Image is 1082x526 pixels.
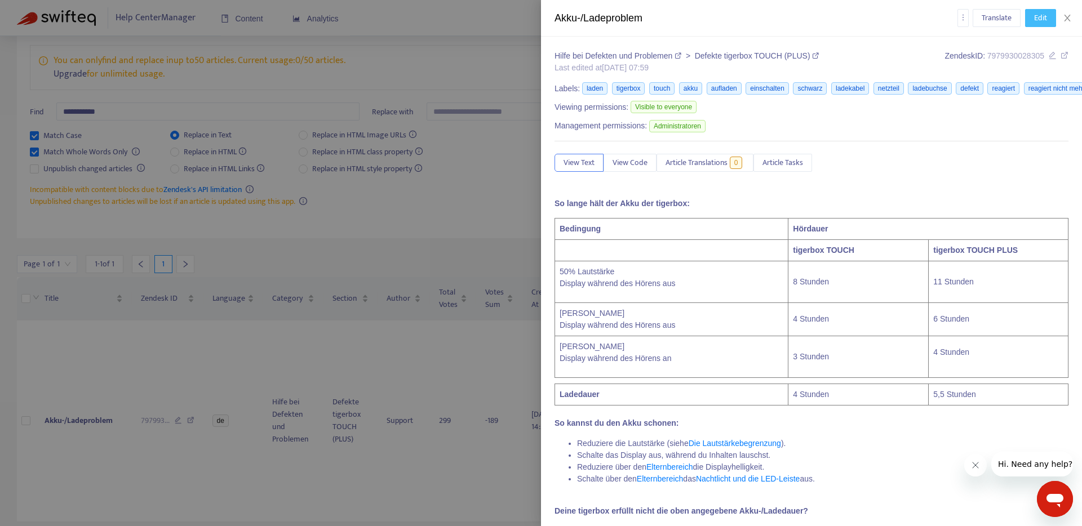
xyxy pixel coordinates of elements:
[1059,13,1075,24] button: Close
[730,157,743,169] span: 0
[929,384,1068,405] td: 5,5 Stunden
[679,82,702,95] span: akku
[929,302,1068,336] td: 6 Stunden
[555,199,690,208] span: So lange hält der Akku der tigerbox:
[762,157,803,169] span: Article Tasks
[956,82,983,95] span: defekt
[1025,9,1056,27] button: Edit
[746,82,789,95] span: einschalten
[657,154,753,172] button: Article Translations0
[831,82,869,95] span: ladekabel
[577,474,815,483] span: Schalte über den das aus.
[788,302,929,336] td: 4 Stunden
[908,82,951,95] span: ladebuchse
[555,418,679,427] span: So kannst du den Akku schonen:
[555,50,819,62] div: >
[689,439,781,448] a: Die Lautstärkebegrenzung
[555,506,808,515] strong: Deine tigerbox erfüllt nicht die oben angegebene Akku-/Ladedauer?
[793,82,827,95] span: schwarz
[560,390,600,399] strong: Ladedauer
[555,120,647,132] span: Management permissions:
[612,82,645,95] span: tigerbox
[649,120,706,132] span: Administratoren
[555,302,788,336] td: [PERSON_NAME] Display während des Hörens aus
[555,83,580,95] span: Labels:
[944,50,1068,74] div: Zendesk ID:
[957,9,969,27] button: more
[1063,14,1072,23] span: close
[959,14,967,21] span: more
[973,9,1021,27] button: Translate
[929,239,1068,261] th: tigerbox TOUCH PLUS
[637,474,684,483] a: Elternbereich
[631,101,697,113] span: Visible to everyone
[555,101,628,113] span: Viewing permissions:
[577,449,1068,461] li: Schalte das Display aus, während du Inhalten lauschst.
[987,82,1019,95] span: reagiert
[788,261,929,302] td: 8 Stunden
[695,51,819,60] a: Defekte tigerbox TOUCH (PLUS)
[582,82,607,95] span: laden
[560,341,783,364] p: [PERSON_NAME] Display während des Hörens an
[555,218,788,239] th: Bedingung
[991,452,1073,476] iframe: Nachricht vom Unternehmen
[613,157,648,169] span: View Code
[788,384,929,405] td: 4 Stunden
[1037,481,1073,517] iframe: Schaltfläche zum Öffnen des Messaging-Fensters
[577,461,1068,473] li: Reduziere über den die Displayhelligkeit.
[555,51,684,60] a: Hilfe bei Defekten und Problemen
[788,218,1068,239] th: Hördauer
[873,82,904,95] span: netzteil
[555,154,604,172] button: View Text
[707,82,742,95] span: aufladen
[929,261,1068,302] td: 11 Stunden
[964,454,987,476] iframe: Nachricht schließen
[788,336,929,377] td: 3 Stunden
[577,438,1068,449] li: Reduziere die Lautstärke (siehe ).
[1034,12,1047,24] span: Edit
[987,51,1044,60] span: 7979930028305
[564,157,595,169] span: View Text
[666,157,728,169] span: Article Translations
[933,346,1063,358] p: 4 Stunden
[555,11,957,26] div: Akku-/Ladeproblem
[560,266,783,289] p: 50% Lautstärke Display während des Hörens aus
[646,462,693,471] a: Elternbereich
[555,62,819,74] div: Last edited at [DATE] 07:59
[753,154,812,172] button: Article Tasks
[649,82,675,95] span: touch
[696,474,800,483] a: Nachtlicht und die LED-Leiste
[604,154,657,172] button: View Code
[982,12,1012,24] span: Translate
[788,239,929,261] th: tigerbox TOUCH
